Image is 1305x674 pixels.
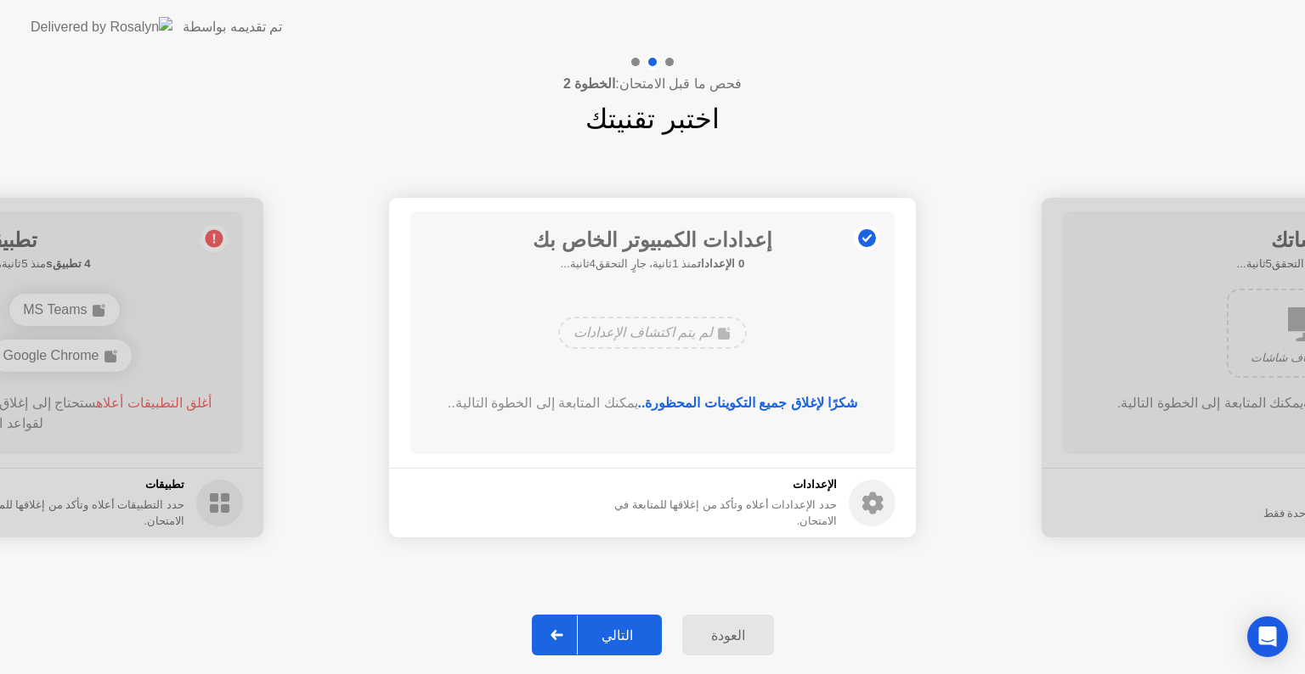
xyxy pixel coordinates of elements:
b: شكرًا لإغلاق جميع التكوينات المحظورة.. [638,396,858,410]
div: Open Intercom Messenger [1247,616,1288,657]
h5: الإعدادات [579,476,837,493]
b: الخطوة 2 [563,76,615,91]
div: العودة [687,627,769,643]
div: لم يتم اكتشاف الإعدادات [558,317,746,349]
h1: إعدادات الكمبيوتر الخاص بك [533,225,772,256]
h5: منذ 1ثانية، جارٍ التحقق4ثانية... [533,256,772,272]
button: العودة [682,615,774,655]
h4: فحص ما قبل الامتحان: [563,74,742,94]
div: تم تقديمه بواسطة [183,17,282,37]
div: يمكنك المتابعة إلى الخطوة التالية.. [434,393,872,413]
button: التالي [532,615,662,655]
div: التالي [578,627,657,643]
b: 0 الإعدادات [698,257,744,270]
h1: اختبر تقنيتك [585,98,720,139]
img: Delivered by Rosalyn [31,17,172,37]
div: حدد الإعدادات أعلاه وتأكد من إغلاقها للمتابعة في الامتحان. [579,497,837,529]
